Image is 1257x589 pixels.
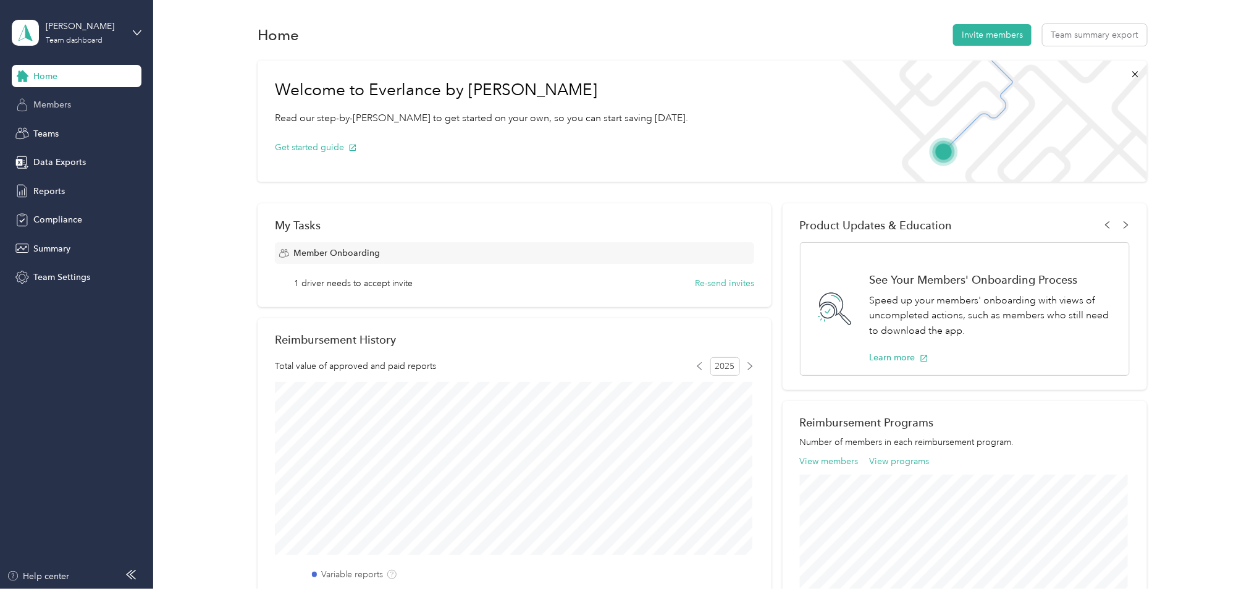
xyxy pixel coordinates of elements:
div: My Tasks [275,219,755,232]
h2: Reimbursement Programs [800,416,1130,429]
span: Teams [33,127,59,140]
span: 1 driver needs to accept invite [294,277,413,290]
p: Number of members in each reimbursement program. [800,436,1130,449]
h2: Reimbursement History [275,333,396,346]
img: Welcome to everlance [830,61,1146,182]
button: Invite members [953,24,1032,46]
button: Help center [7,570,70,583]
button: Get started guide [275,141,357,154]
button: View programs [869,455,929,468]
span: Home [33,70,57,83]
span: Data Exports [33,156,86,169]
label: Variable reports [321,568,383,581]
h1: See Your Members' Onboarding Process [870,273,1116,286]
span: Reports [33,185,65,198]
iframe: Everlance-gr Chat Button Frame [1188,520,1257,589]
button: Re-send invites [695,277,754,290]
h1: Home [258,28,299,41]
span: 2025 [710,357,740,376]
span: Member Onboarding [293,247,380,260]
span: Summary [33,242,70,255]
div: Team dashboard [46,37,103,44]
span: Total value of approved and paid reports [275,360,436,373]
button: View members [800,455,859,468]
p: Read our step-by-[PERSON_NAME] to get started on your own, so you can start saving [DATE]. [275,111,689,126]
span: Product Updates & Education [800,219,952,232]
div: [PERSON_NAME] [46,20,123,33]
p: Speed up your members' onboarding with views of uncompleted actions, such as members who still ne... [870,293,1116,339]
span: Compliance [33,213,82,226]
span: Team Settings [33,271,90,284]
h1: Welcome to Everlance by [PERSON_NAME] [275,80,689,100]
span: Members [33,98,71,111]
button: Team summary export [1043,24,1147,46]
button: Learn more [870,351,928,364]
